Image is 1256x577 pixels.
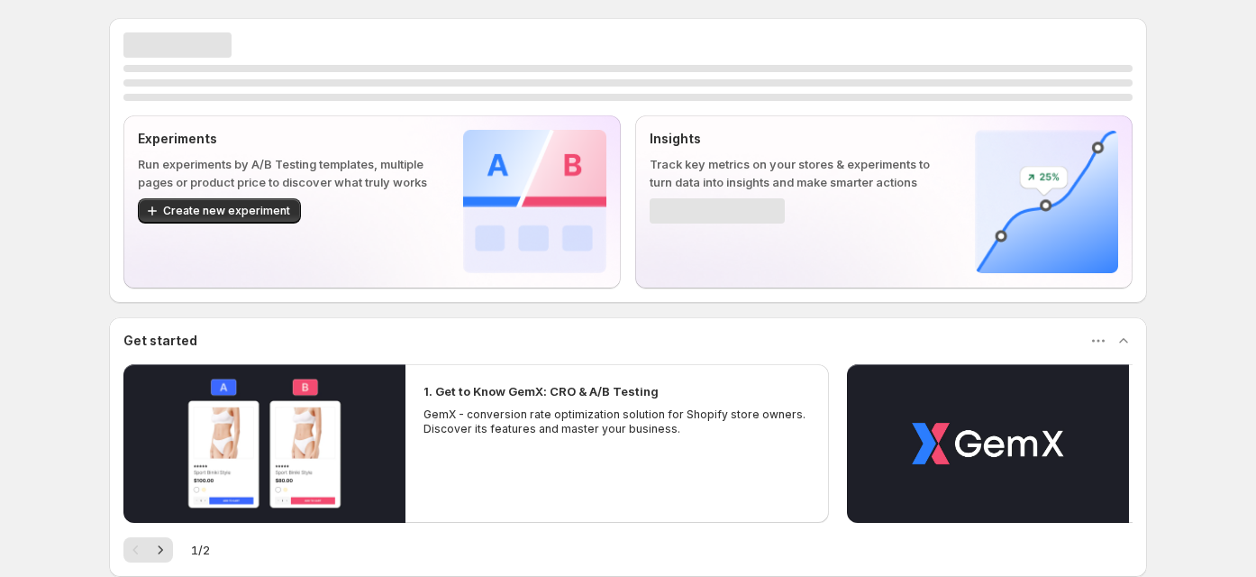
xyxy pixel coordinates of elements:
[138,198,301,224] button: Create new experiment
[148,537,173,563] button: Next
[138,130,434,148] p: Experiments
[847,364,1129,523] button: Play video
[650,130,946,148] p: Insights
[463,130,606,273] img: Experiments
[123,332,197,350] h3: Get started
[191,541,210,559] span: 1 / 2
[423,382,659,400] h2: 1. Get to Know GemX: CRO & A/B Testing
[123,364,405,523] button: Play video
[138,155,434,191] p: Run experiments by A/B Testing templates, multiple pages or product price to discover what truly ...
[975,130,1118,273] img: Insights
[423,408,811,436] p: GemX - conversion rate optimization solution for Shopify store owners. Discover its features and ...
[123,537,173,563] nav: Pagination
[163,204,290,218] span: Create new experiment
[650,155,946,191] p: Track key metrics on your stores & experiments to turn data into insights and make smarter actions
